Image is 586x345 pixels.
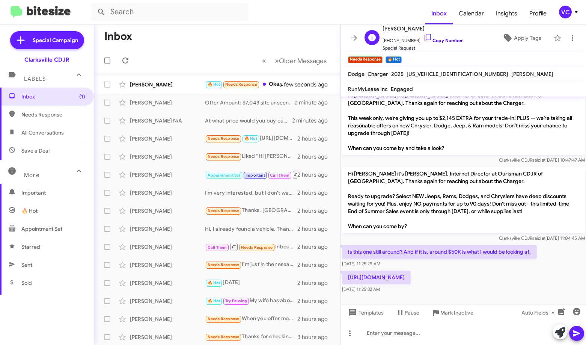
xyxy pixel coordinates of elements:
[270,173,289,178] span: Call Them
[205,134,297,143] div: [URL][DOMAIN_NAME]
[553,6,578,18] button: VC
[348,86,388,92] span: RunMyLease Inc
[130,279,205,287] div: [PERSON_NAME]
[297,135,334,142] div: 2 hours ago
[297,225,334,233] div: 2 hours ago
[130,81,205,88] div: [PERSON_NAME]
[342,167,585,233] p: Hi [PERSON_NAME] it's [PERSON_NAME], Internet Director at Ourisman CDJR of [GEOGRAPHIC_DATA]. Tha...
[453,3,490,24] span: Calendar
[208,208,240,213] span: Needs Response
[130,171,205,179] div: [PERSON_NAME]
[130,99,205,106] div: [PERSON_NAME]
[270,53,331,68] button: Next
[340,306,390,319] button: Templates
[208,245,227,250] span: Call Them
[205,80,289,89] div: Okay 11?
[342,286,380,292] span: [DATE] 11:25:32 AM
[297,153,334,160] div: 2 hours ago
[425,3,453,24] a: Inbox
[21,243,40,251] span: Starred
[33,36,78,44] span: Special Campaign
[21,111,85,118] span: Needs Response
[205,170,297,179] div: No
[130,135,205,142] div: [PERSON_NAME]
[225,298,247,303] span: Try Pausing
[24,56,69,64] div: Clarksville CDJR
[21,147,50,154] span: Save a Deal
[205,278,297,287] div: [DATE]
[425,306,479,319] button: Mark Inactive
[423,38,463,43] a: Copy Number
[205,297,297,305] div: My wife has about 4000 miles left on her lease of her blazer EV and a lease is up next June. So w...
[297,315,334,323] div: 2 hours ago
[346,306,384,319] span: Templates
[297,207,334,215] div: 2 hours ago
[297,171,334,179] div: 2 hours ago
[205,117,292,124] div: At what price would you buy ours?
[130,225,205,233] div: [PERSON_NAME]
[205,333,297,341] div: Thanks for checking in. The experience was meh but [PERSON_NAME] one of the managers was great. T...
[130,261,205,269] div: [PERSON_NAME]
[205,225,297,233] div: Hi, I already found a vehicle. Thank you!
[205,260,297,269] div: I'm just in the research stage right now not looking to buy till late fall
[208,316,240,321] span: Needs Response
[297,189,334,197] div: 2 hours ago
[348,71,365,77] span: Dodge
[79,93,85,100] span: (1)
[532,235,545,241] span: said at
[348,56,383,63] small: Needs Response
[511,71,553,77] span: [PERSON_NAME]
[297,297,334,305] div: 2 hours ago
[297,243,334,251] div: 2 hours ago
[279,57,327,65] span: Older Messages
[130,297,205,305] div: [PERSON_NAME]
[289,81,334,88] div: a few seconds ago
[208,154,240,159] span: Needs Response
[246,173,265,178] span: Important
[499,157,584,163] span: Clarksville CDJR [DATE] 10:47:47 AM
[342,261,380,266] span: [DATE] 11:25:29 AM
[208,262,240,267] span: Needs Response
[130,315,205,323] div: [PERSON_NAME]
[295,99,334,106] div: a minute ago
[523,3,553,24] a: Profile
[205,315,297,323] div: When you offer more for my trade. Please talk to [PERSON_NAME] in your finance department
[208,334,240,339] span: Needs Response
[391,71,404,77] span: 2025
[21,129,64,136] span: All Conversations
[297,261,334,269] div: 2 hours ago
[292,117,334,124] div: 2 minutes ago
[208,280,220,285] span: 🔥 Hot
[383,44,463,52] span: Special Request
[21,225,62,233] span: Appointment Set
[390,306,425,319] button: Pause
[24,172,39,179] span: More
[104,30,132,42] h1: Inbox
[244,136,257,141] span: 🔥 Hot
[297,333,334,341] div: 3 hours ago
[383,33,463,44] span: [PHONE_NUMBER]
[258,53,331,68] nav: Page navigation example
[342,271,411,284] p: [URL][DOMAIN_NAME]
[130,243,205,251] div: [PERSON_NAME]
[386,56,402,63] small: 🔥 Hot
[91,3,249,21] input: Search
[241,245,273,250] span: Needs Response
[24,76,46,82] span: Labels
[499,235,584,241] span: Clarksville CDJR [DATE] 11:04:45 AM
[368,71,388,77] span: Charger
[205,99,295,106] div: Offer Amount: $7,043 site unseen.
[514,31,541,45] span: Apply Tags
[490,3,523,24] a: Insights
[225,82,257,87] span: Needs Response
[21,207,38,215] span: 🔥 Hot
[262,56,266,65] span: «
[130,333,205,341] div: [PERSON_NAME]
[405,306,419,319] span: Pause
[275,56,279,65] span: »
[21,189,85,197] span: Important
[440,306,473,319] span: Mark Inactive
